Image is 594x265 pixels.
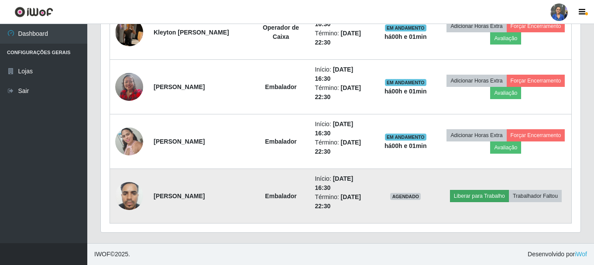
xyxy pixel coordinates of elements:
[14,7,53,17] img: CoreUI Logo
[446,20,506,32] button: Adicionar Horas Extra
[315,83,365,102] li: Término:
[94,250,130,259] span: © 2025 .
[446,129,506,141] button: Adicionar Horas Extra
[315,138,365,156] li: Término:
[450,190,509,202] button: Liberar para Trabalho
[265,193,296,200] strong: Embalador
[385,88,427,95] strong: há 00 h e 01 min
[315,120,365,138] li: Início:
[385,79,426,86] span: EM ANDAMENTO
[154,193,205,200] strong: [PERSON_NAME]
[446,75,506,87] button: Adicionar Horas Extra
[507,75,565,87] button: Forçar Encerramento
[509,190,562,202] button: Trabalhador Faltou
[315,66,353,82] time: [DATE] 16:30
[507,129,565,141] button: Forçar Encerramento
[315,174,365,193] li: Início:
[94,251,110,258] span: IWOF
[507,20,565,32] button: Forçar Encerramento
[490,87,521,99] button: Avaliação
[115,123,143,160] img: 1702328329487.jpeg
[115,14,143,51] img: 1755038431803.jpeg
[490,32,521,45] button: Avaliação
[315,193,365,211] li: Término:
[265,83,296,90] strong: Embalador
[115,68,143,105] img: 1754052422594.jpeg
[385,33,427,40] strong: há 00 h e 01 min
[390,193,421,200] span: AGENDADO
[265,138,296,145] strong: Embalador
[315,175,353,191] time: [DATE] 16:30
[385,24,426,31] span: EM ANDAMENTO
[528,250,587,259] span: Desenvolvido por
[115,177,143,214] img: 1735509810384.jpeg
[315,65,365,83] li: Início:
[385,134,426,141] span: EM ANDAMENTO
[575,251,587,258] a: iWof
[385,142,427,149] strong: há 00 h e 01 min
[490,141,521,154] button: Avaliação
[315,29,365,47] li: Término:
[154,138,205,145] strong: [PERSON_NAME]
[315,120,353,137] time: [DATE] 16:30
[154,83,205,90] strong: [PERSON_NAME]
[263,24,299,40] strong: Operador de Caixa
[154,29,229,36] strong: Kleyton [PERSON_NAME]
